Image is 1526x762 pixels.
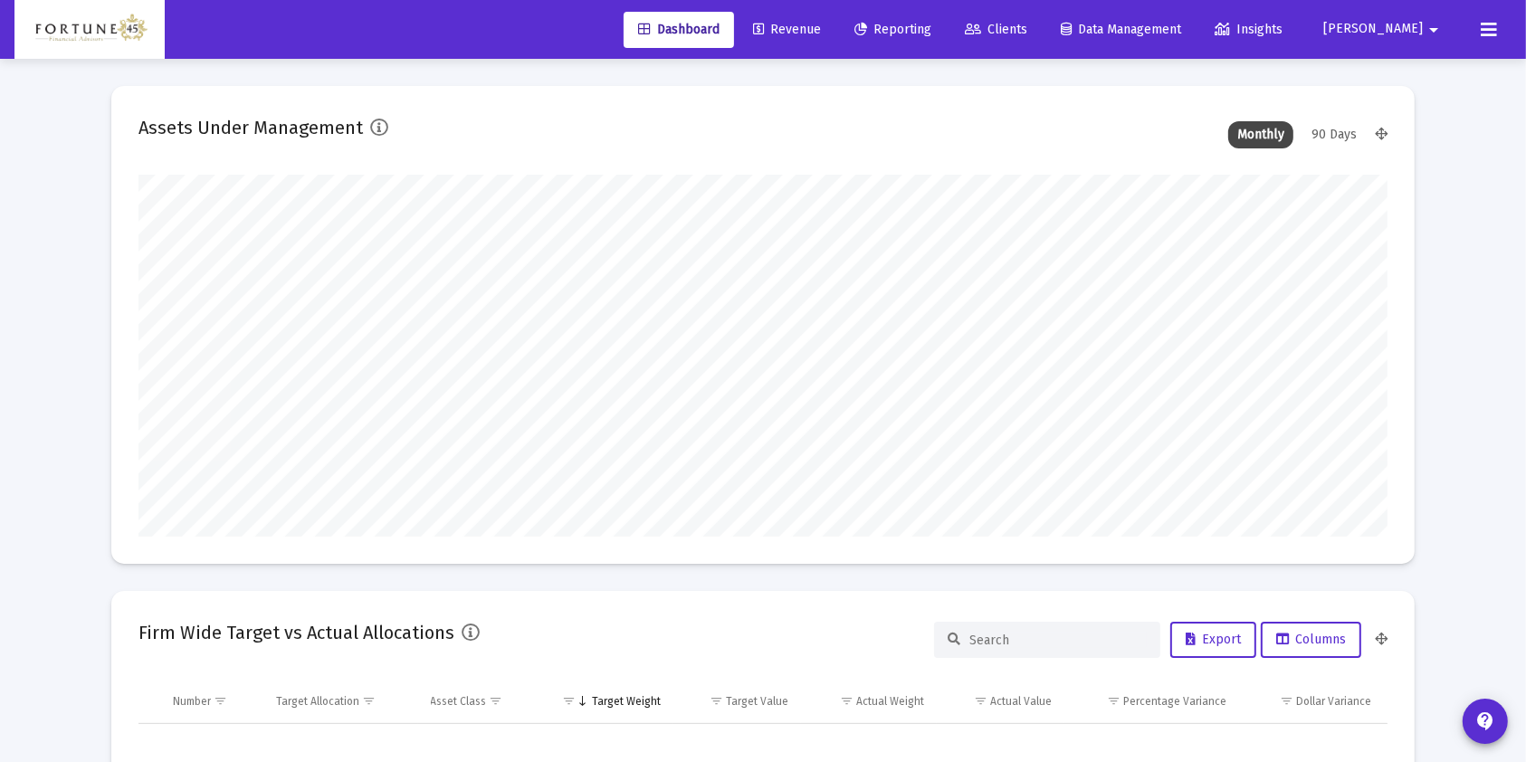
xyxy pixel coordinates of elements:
[950,12,1042,48] a: Clients
[726,694,788,709] div: Target Value
[1061,22,1181,37] span: Data Management
[592,694,661,709] div: Target Weight
[562,694,576,708] span: Show filter options for column 'Target Weight'
[431,694,487,709] div: Asset Class
[214,694,227,708] span: Show filter options for column 'Number'
[1064,680,1238,723] td: Column Percentage Variance
[974,694,987,708] span: Show filter options for column 'Actual Value'
[965,22,1027,37] span: Clients
[1200,12,1297,48] a: Insights
[673,680,801,723] td: Column Target Value
[28,12,151,48] img: Dashboard
[1046,12,1196,48] a: Data Management
[1123,694,1226,709] div: Percentage Variance
[490,694,503,708] span: Show filter options for column 'Asset Class'
[1107,694,1121,708] span: Show filter options for column 'Percentage Variance'
[854,22,931,37] span: Reporting
[856,694,924,709] div: Actual Weight
[160,680,263,723] td: Column Number
[418,680,539,723] td: Column Asset Class
[173,694,211,709] div: Number
[1186,632,1241,647] span: Export
[1474,710,1496,732] mat-icon: contact_support
[362,694,376,708] span: Show filter options for column 'Target Allocation'
[1276,632,1346,647] span: Columns
[969,633,1147,648] input: Search
[990,694,1052,709] div: Actual Value
[638,22,720,37] span: Dashboard
[1302,11,1466,47] button: [PERSON_NAME]
[1323,22,1423,37] span: [PERSON_NAME]
[1423,12,1445,48] mat-icon: arrow_drop_down
[1215,22,1283,37] span: Insights
[801,680,937,723] td: Column Actual Weight
[138,113,363,142] h2: Assets Under Management
[840,12,946,48] a: Reporting
[138,618,454,647] h2: Firm Wide Target vs Actual Allocations
[538,680,673,723] td: Column Target Weight
[1280,694,1293,708] span: Show filter options for column 'Dollar Variance'
[840,694,854,708] span: Show filter options for column 'Actual Weight'
[276,694,359,709] div: Target Allocation
[1239,680,1388,723] td: Column Dollar Variance
[1170,622,1256,658] button: Export
[710,694,723,708] span: Show filter options for column 'Target Value'
[1228,121,1293,148] div: Monthly
[624,12,734,48] a: Dashboard
[1302,121,1366,148] div: 90 Days
[937,680,1064,723] td: Column Actual Value
[1296,694,1371,709] div: Dollar Variance
[263,680,418,723] td: Column Target Allocation
[739,12,835,48] a: Revenue
[1261,622,1361,658] button: Columns
[753,22,821,37] span: Revenue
